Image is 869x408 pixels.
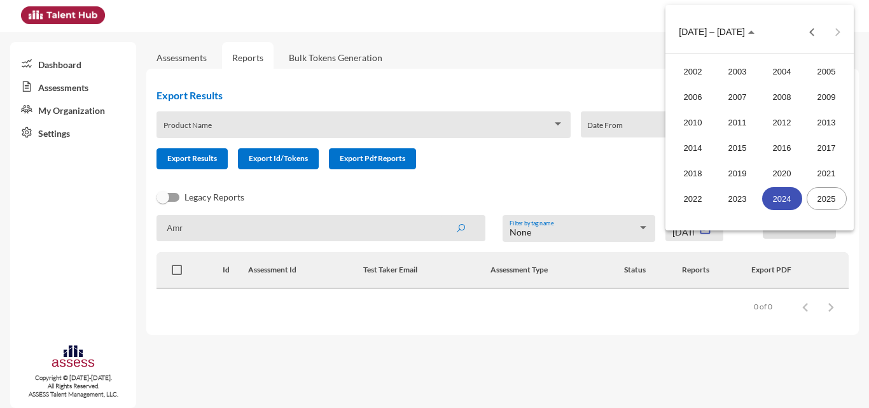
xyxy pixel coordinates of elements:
td: 2019 [715,160,760,186]
td: 2015 [715,135,760,160]
td: 2016 [760,135,804,160]
div: 2025 [807,187,847,210]
td: 2009 [804,84,849,109]
div: 2018 [673,162,713,185]
div: 2002 [673,60,713,83]
div: 2009 [807,85,847,108]
td: 2018 [671,160,715,186]
td: 2020 [760,160,804,186]
div: 2012 [762,111,802,134]
div: 2021 [807,162,847,185]
div: 2003 [718,60,758,83]
div: 2024 [762,187,802,210]
div: 2005 [807,60,847,83]
td: 2025 [804,186,849,211]
div: 2007 [718,85,758,108]
div: 2016 [762,136,802,159]
button: Choose date [669,19,765,45]
td: 2021 [804,160,849,186]
td: 2005 [804,59,849,84]
td: 2007 [715,84,760,109]
button: Next 20 years [825,19,851,45]
div: 2013 [807,111,847,134]
div: 2015 [718,136,758,159]
div: 2004 [762,60,802,83]
td: 2017 [804,135,849,160]
td: 2011 [715,109,760,135]
span: [DATE] – [DATE] [679,27,745,38]
div: 2008 [762,85,802,108]
div: 2017 [807,136,847,159]
button: Previous 20 years [800,19,825,45]
td: 2023 [715,186,760,211]
td: 2002 [671,59,715,84]
div: 2022 [673,187,713,210]
td: 2013 [804,109,849,135]
td: 2006 [671,84,715,109]
div: 2011 [718,111,758,134]
div: 2010 [673,111,713,134]
div: 2006 [673,85,713,108]
td: 2012 [760,109,804,135]
td: 2003 [715,59,760,84]
td: 2008 [760,84,804,109]
td: 2022 [671,186,715,211]
div: 2019 [718,162,758,185]
td: 2014 [671,135,715,160]
div: 2014 [673,136,713,159]
td: 2004 [760,59,804,84]
td: 2024 [760,186,804,211]
div: 2020 [762,162,802,185]
div: 2023 [718,187,758,210]
td: 2010 [671,109,715,135]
